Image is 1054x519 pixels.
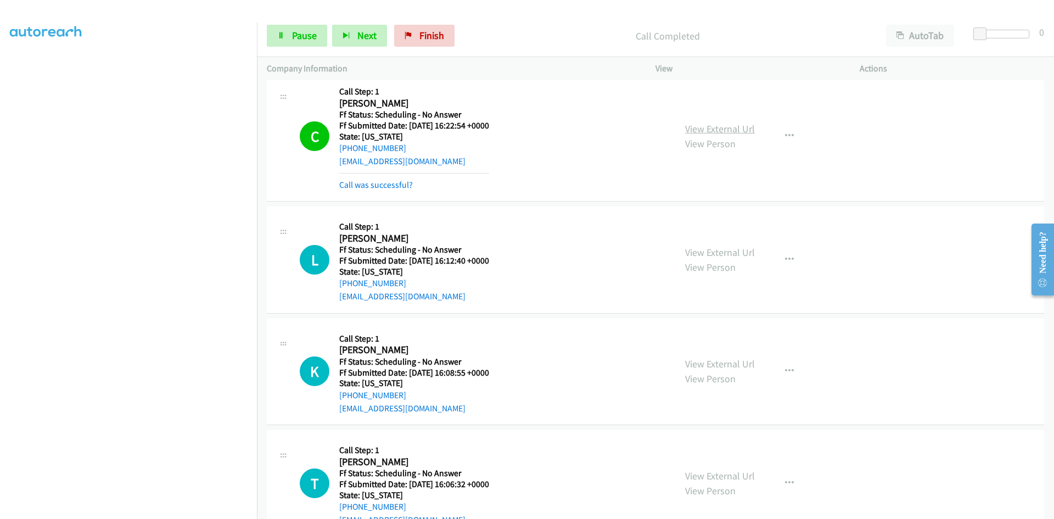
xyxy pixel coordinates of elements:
a: [PHONE_NUMBER] [339,501,406,512]
a: [EMAIL_ADDRESS][DOMAIN_NAME] [339,291,466,302]
a: View External Url [685,470,755,482]
a: View Person [685,137,736,150]
button: Next [332,25,387,47]
p: View [655,62,840,75]
h5: State: [US_STATE] [339,266,489,277]
a: View External Url [685,246,755,259]
h5: State: [US_STATE] [339,131,489,142]
h2: [PERSON_NAME] [339,97,489,110]
a: [EMAIL_ADDRESS][DOMAIN_NAME] [339,156,466,166]
iframe: Resource Center [1022,216,1054,303]
h1: T [300,468,329,498]
p: Actions [860,62,1044,75]
span: Next [357,29,377,42]
h5: Ff Status: Scheduling - No Answer [339,244,489,255]
div: Delay between calls (in seconds) [979,30,1029,38]
h5: Call Step: 1 [339,333,489,344]
h5: Ff Submitted Date: [DATE] 16:12:40 +0000 [339,255,489,266]
a: View External Url [685,122,755,135]
a: [PHONE_NUMBER] [339,143,406,153]
h5: Call Step: 1 [339,86,489,97]
h5: Ff Submitted Date: [DATE] 16:22:54 +0000 [339,120,489,131]
h2: [PERSON_NAME] [339,232,489,245]
h5: Ff Submitted Date: [DATE] 16:08:55 +0000 [339,367,489,378]
h5: Ff Submitted Date: [DATE] 16:06:32 +0000 [339,479,489,490]
a: View External Url [685,358,755,370]
span: Finish [419,29,444,42]
div: The call is yet to be attempted [300,245,329,275]
h5: State: [US_STATE] [339,490,489,501]
a: View Person [685,261,736,274]
h5: Call Step: 1 [339,445,489,456]
p: Company Information [267,62,636,75]
h5: Call Step: 1 [339,221,489,232]
h2: [PERSON_NAME] [339,456,489,468]
h1: K [300,356,329,386]
a: Call was successful? [339,180,413,190]
h5: Ff Status: Scheduling - No Answer [339,468,489,479]
h1: C [300,121,329,151]
a: [EMAIL_ADDRESS][DOMAIN_NAME] [339,403,466,414]
a: [PHONE_NUMBER] [339,390,406,400]
h5: State: [US_STATE] [339,378,489,389]
a: View Person [685,372,736,385]
div: The call is yet to be attempted [300,356,329,386]
a: Finish [394,25,455,47]
a: View Person [685,484,736,497]
p: Call Completed [469,29,866,43]
div: The call is yet to be attempted [300,468,329,498]
h5: Ff Status: Scheduling - No Answer [339,109,489,120]
a: [PHONE_NUMBER] [339,278,406,288]
span: Pause [292,29,317,42]
h2: [PERSON_NAME] [339,344,489,356]
div: 0 [1039,25,1044,40]
h1: L [300,245,329,275]
h5: Ff Status: Scheduling - No Answer [339,356,489,367]
a: Pause [267,25,327,47]
button: AutoTab [886,25,954,47]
